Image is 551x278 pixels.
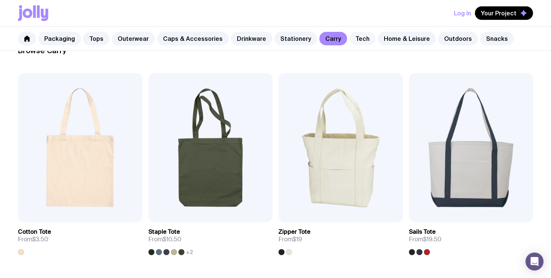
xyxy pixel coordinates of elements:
a: Stationery [274,32,317,45]
button: Your Project [475,6,533,20]
span: From [18,236,48,243]
span: From [148,236,181,243]
a: Tech [349,32,376,45]
a: Sails ToteFrom$19.50 [409,222,533,255]
span: Your Project [481,9,517,17]
a: Zipper ToteFrom$19 [278,222,403,255]
a: Caps & Accessories [157,32,229,45]
span: $3.50 [32,235,48,243]
button: Log In [454,6,471,20]
h3: Cotton Tote [18,228,51,236]
a: Packaging [38,32,81,45]
a: Cotton ToteFrom$3.50 [18,222,142,255]
span: $19 [293,235,302,243]
a: Snacks [480,32,514,45]
span: $19.50 [423,235,442,243]
span: $10.50 [163,235,181,243]
div: Open Intercom Messenger [526,253,544,271]
a: Outdoors [438,32,478,45]
span: From [409,236,442,243]
a: Carry [319,32,347,45]
a: Staple ToteFrom$10.50+2 [148,222,273,255]
a: Drinkware [231,32,272,45]
h3: Staple Tote [148,228,180,236]
h3: Sails Tote [409,228,436,236]
a: Home & Leisure [378,32,436,45]
a: Tops [83,32,109,45]
h3: Zipper Tote [278,228,310,236]
span: +2 [186,249,193,255]
a: Outerwear [112,32,155,45]
span: From [278,236,302,243]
